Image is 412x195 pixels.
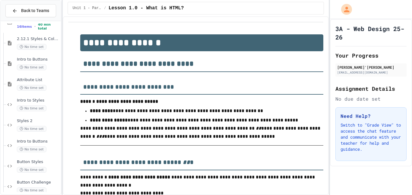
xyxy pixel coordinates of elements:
span: Unit 1 - Paragraphs [73,6,102,11]
span: No time set [17,105,46,111]
h3: Need Help? [341,112,401,120]
span: 2.12.1 Styles & Colors [17,36,60,42]
span: Intro to Buttons [17,139,60,144]
span: • [34,24,36,29]
span: No time set [17,64,46,70]
span: No time set [17,146,46,152]
h2: Your Progress [335,51,407,60]
div: No due date set [335,95,407,102]
span: Button Styles [17,159,60,165]
button: Back to Teams [5,4,56,17]
span: No time set [17,167,46,173]
span: No time set [17,85,46,91]
span: 40 min total [38,23,60,30]
span: Styles 2 [17,118,60,124]
span: No time set [17,187,46,193]
span: 16 items [17,25,32,29]
div: [EMAIL_ADDRESS][DOMAIN_NAME] [337,70,405,75]
span: No time set [17,126,46,132]
span: Intro to Buttons [17,57,60,62]
span: Back to Teams [21,8,49,14]
span: No time set [17,44,46,50]
span: / [104,6,106,11]
span: Lesson 1.0 - What is HTML? [109,5,184,12]
p: Switch to "Grade View" to access the chat feature and communicate with your teacher for help and ... [341,122,401,152]
h1: 3A - Web Design 25-26 [335,24,407,41]
div: My Account [335,2,353,16]
div: [PERSON_NAME]'[PERSON_NAME] [337,64,405,70]
span: Intro to Styles [17,98,60,103]
span: Attribute List [17,77,60,83]
h2: Assignment Details [335,84,407,93]
span: Button Challenge [17,180,60,185]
